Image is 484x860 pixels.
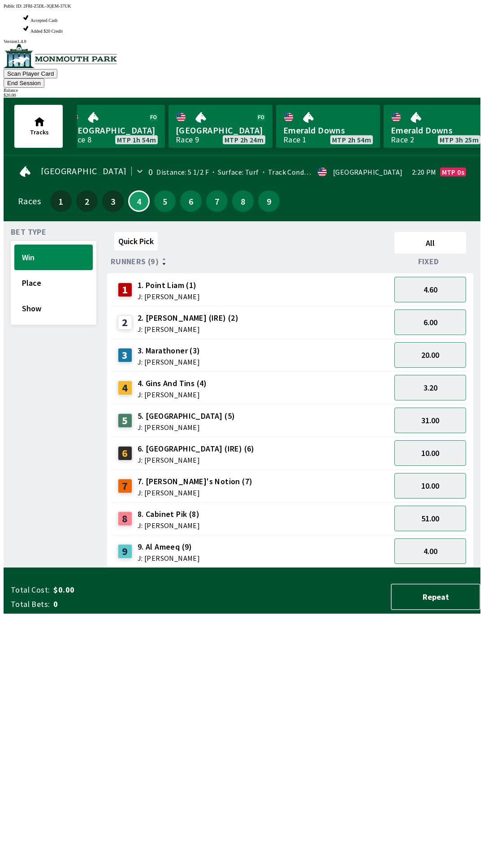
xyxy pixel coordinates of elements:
[394,408,466,433] button: 31.00
[4,93,480,98] div: $ 20.00
[394,538,466,564] button: 4.00
[61,105,165,148] a: [GEOGRAPHIC_DATA]Race 8MTP 1h 54m
[276,105,380,148] a: Emerald DownsRace 1MTP 2h 54m
[209,168,259,176] span: Surface: Turf
[118,446,132,460] div: 6
[138,358,200,365] span: J: [PERSON_NAME]
[394,342,466,368] button: 20.00
[208,198,225,204] span: 7
[68,136,91,143] div: Race 8
[138,410,235,422] span: 5. [GEOGRAPHIC_DATA] (5)
[394,375,466,400] button: 3.20
[394,506,466,531] button: 51.00
[138,391,207,398] span: J: [PERSON_NAME]
[138,443,255,455] span: 6. [GEOGRAPHIC_DATA] (IRE) (6)
[111,257,391,266] div: Runners (9)
[117,136,156,143] span: MTP 1h 54m
[234,198,251,204] span: 8
[394,277,466,302] button: 4.60
[138,541,200,553] span: 9. Al Ameeq (9)
[421,513,439,524] span: 51.00
[4,88,480,93] div: Balance
[53,599,194,610] span: 0
[399,592,472,602] span: Repeat
[118,479,132,493] div: 7
[53,585,194,595] span: $0.00
[50,190,72,212] button: 1
[232,190,254,212] button: 8
[176,125,265,136] span: [GEOGRAPHIC_DATA]
[118,283,132,297] div: 1
[423,317,437,327] span: 6.00
[104,198,121,204] span: 3
[76,190,98,212] button: 2
[30,18,57,23] span: Accepted Cash
[118,381,132,395] div: 4
[18,198,41,205] div: Races
[138,489,253,496] span: J: [PERSON_NAME]
[138,345,200,357] span: 3. Marathoner (3)
[14,105,63,148] button: Tracks
[398,238,462,248] span: All
[41,168,127,175] span: [GEOGRAPHIC_DATA]
[391,136,414,143] div: Race 2
[412,168,436,176] span: 2:20 PM
[442,168,464,176] span: MTP 0s
[423,546,437,556] span: 4.00
[394,440,466,466] button: 10.00
[118,544,132,559] div: 9
[421,350,439,360] span: 20.00
[283,125,373,136] span: Emerald Downs
[394,473,466,499] button: 10.00
[14,245,93,270] button: Win
[391,584,480,610] button: Repeat
[30,128,49,136] span: Tracks
[423,284,437,295] span: 4.60
[11,599,50,610] span: Total Bets:
[225,136,264,143] span: MTP 2h 24m
[138,312,238,324] span: 2. [PERSON_NAME] (IRE) (2)
[138,508,200,520] span: 8. Cabinet Pik (8)
[68,125,158,136] span: [GEOGRAPHIC_DATA]
[4,69,57,78] button: Scan Player Card
[22,303,85,314] span: Show
[423,383,437,393] span: 3.20
[22,278,85,288] span: Place
[391,257,470,266] div: Fixed
[138,279,200,291] span: 1. Point Liam (1)
[421,481,439,491] span: 10.00
[138,522,200,529] span: J: [PERSON_NAME]
[138,555,200,562] span: J: [PERSON_NAME]
[118,348,132,362] div: 3
[156,198,173,204] span: 5
[4,4,480,9] div: Public ID:
[102,190,124,212] button: 3
[52,198,69,204] span: 1
[30,29,63,34] span: Added $20 Credit
[11,228,46,236] span: Bet Type
[176,136,199,143] div: Race 9
[148,168,153,176] div: 0
[394,310,466,335] button: 6.00
[23,4,71,9] span: 2FRI-Z5DL-3QEM-37UK
[14,296,93,321] button: Show
[421,448,439,458] span: 10.00
[283,136,307,143] div: Race 1
[394,232,466,254] button: All
[118,315,132,330] div: 2
[332,136,371,143] span: MTP 2h 54m
[114,232,158,250] button: Quick Pick
[138,456,255,464] span: J: [PERSON_NAME]
[138,424,235,431] span: J: [PERSON_NAME]
[258,190,280,212] button: 9
[4,39,480,44] div: Version 1.4.0
[111,258,159,265] span: Runners (9)
[169,105,272,148] a: [GEOGRAPHIC_DATA]Race 9MTP 2h 24m
[14,270,93,296] button: Place
[128,190,150,212] button: 4
[391,125,480,136] span: Emerald Downs
[138,476,253,487] span: 7. [PERSON_NAME]'s Notion (7)
[206,190,228,212] button: 7
[182,198,199,204] span: 6
[118,236,154,246] span: Quick Pick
